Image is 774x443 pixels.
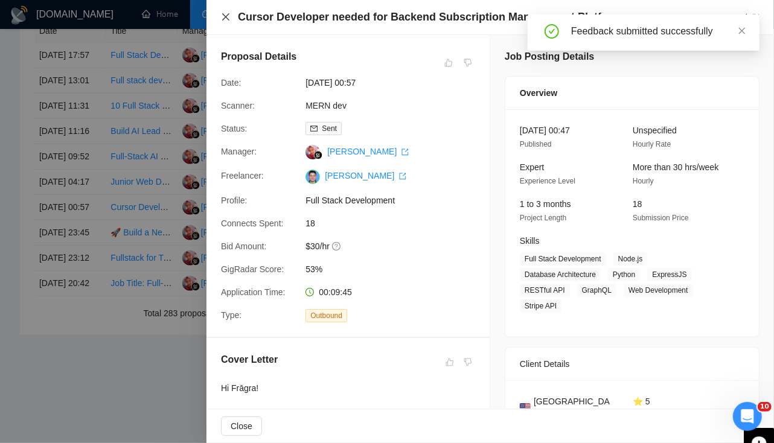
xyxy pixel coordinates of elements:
span: RESTful API [520,284,570,297]
span: Bid Amount: [221,241,267,251]
span: Web Development [624,284,693,297]
span: 18 [305,217,487,230]
span: ExpressJS [647,268,691,281]
span: Experience Level [520,177,575,185]
span: Connects Spent: [221,218,284,228]
span: Outbound [305,309,347,322]
span: export [399,173,406,180]
a: [PERSON_NAME] export [325,171,406,180]
span: Full Stack Development [520,252,606,266]
span: Hourly Rate [633,140,671,148]
span: [DATE] 00:47 [520,126,570,135]
h5: Job Posting Details [505,49,594,64]
span: Close [231,419,252,433]
div: Feedback submitted successfully [571,24,745,39]
div: Client Details [520,348,744,380]
span: Date: [221,78,241,88]
span: [DATE] 00:57 [305,76,487,89]
button: Close [221,12,231,22]
img: c1xPIZKCd_5qpVW3p9_rL3BM5xnmTxF9N55oKzANS0DJi4p2e9ZOzoRW-Ms11vJalQ [305,170,320,184]
span: 1 to 3 months [520,199,571,209]
span: 18 [633,199,642,209]
span: Overview [520,86,557,100]
span: Status: [221,124,248,133]
span: Type: [221,310,241,320]
span: 10 [758,402,772,412]
span: mail [310,125,318,132]
span: Application Time: [221,287,286,297]
h4: Cursor Developer needed for Backend Subscription Management Platform. [238,10,625,25]
a: MERN dev [305,101,347,110]
span: [GEOGRAPHIC_DATA] [534,395,613,421]
span: Manager: [221,147,257,156]
span: Scanner: [221,101,255,110]
span: GigRadar Score: [221,264,284,274]
img: gigradar-bm.png [314,151,322,159]
span: More than 30 hrs/week [633,162,718,172]
span: Unspecified [633,126,677,135]
span: question-circle [332,241,342,251]
span: Expert [520,162,544,172]
span: close [221,12,231,22]
span: close [738,27,746,35]
span: Sent [322,124,337,133]
button: Close [221,416,262,436]
span: export [401,148,409,156]
span: Skills [520,236,540,246]
a: Go to Upworkexport [698,13,760,22]
span: Stripe API [520,299,561,313]
span: Hourly [633,177,654,185]
span: 00:09:45 [319,287,352,297]
iframe: Intercom live chat [733,402,762,431]
span: Published [520,140,552,148]
span: Database Architecture [520,268,601,281]
span: Node.js [613,252,648,266]
h5: Proposal Details [221,49,296,64]
h5: Cover Letter [221,352,278,367]
span: Python [608,268,640,281]
span: Submission Price [633,214,689,222]
span: Full Stack Development [305,194,487,207]
span: 53% [305,263,487,276]
span: ⭐ 5 [633,397,650,406]
a: [PERSON_NAME] export [327,147,409,156]
span: clock-circle [305,288,314,296]
span: Freelancer: [221,171,264,180]
span: $30/hr [305,240,487,253]
img: 🇺🇸 [520,401,531,415]
span: Project Length [520,214,566,222]
span: GraphQL [577,284,616,297]
span: Profile: [221,196,248,205]
span: check-circle [545,24,559,39]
